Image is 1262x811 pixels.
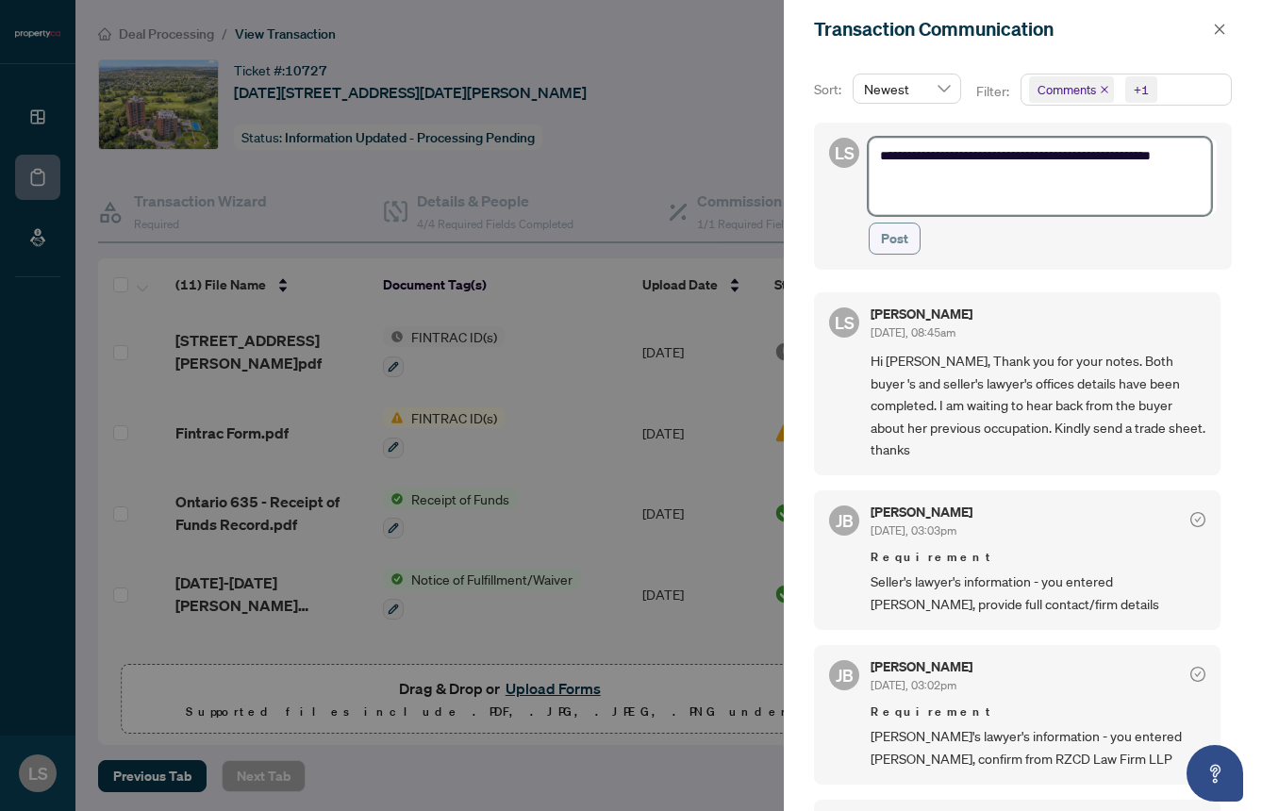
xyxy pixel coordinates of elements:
[869,223,921,255] button: Post
[871,571,1205,615] span: Seller's lawyer's information - you entered [PERSON_NAME], provide full contact/firm details
[1213,23,1226,36] span: close
[1190,667,1205,682] span: check-circle
[871,325,955,339] span: [DATE], 08:45am
[871,523,956,538] span: [DATE], 03:03pm
[836,662,854,688] span: JB
[871,725,1205,770] span: [PERSON_NAME]'s lawyer's information - you entered [PERSON_NAME], confirm from RZCD Law Firm LLP
[1100,85,1109,94] span: close
[1038,80,1096,99] span: Comments
[1134,80,1149,99] div: +1
[871,307,972,321] h5: [PERSON_NAME]
[814,79,845,100] p: Sort:
[871,678,956,692] span: [DATE], 03:02pm
[835,140,855,166] span: LS
[881,223,908,254] span: Post
[871,350,1205,460] span: Hi [PERSON_NAME], Thank you for your notes. Both buyer 's and seller's lawyer's offices details h...
[871,703,1205,721] span: Requirement
[871,505,972,519] h5: [PERSON_NAME]
[871,660,972,673] h5: [PERSON_NAME]
[1187,745,1243,802] button: Open asap
[1029,76,1114,103] span: Comments
[864,74,950,103] span: Newest
[871,548,1205,567] span: Requirement
[836,507,854,534] span: JB
[976,81,1012,102] p: Filter:
[835,309,855,336] span: LS
[1190,512,1205,527] span: check-circle
[814,15,1207,43] div: Transaction Communication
